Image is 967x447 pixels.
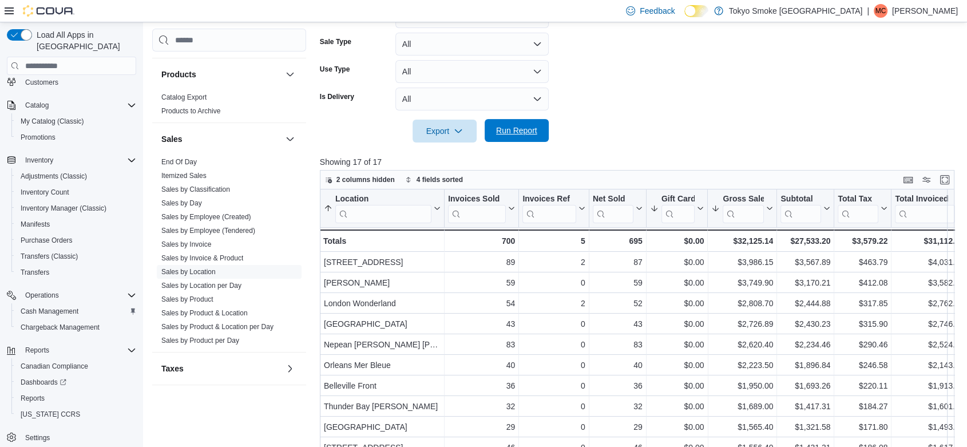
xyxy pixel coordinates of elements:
div: 0 [522,317,585,331]
button: Operations [21,288,64,302]
a: Inventory Count [16,185,74,199]
div: Orleans Mer Bleue [324,358,441,372]
a: Settings [21,431,54,445]
a: Customers [21,76,63,89]
div: 43 [593,317,643,331]
div: $4,031.68 [895,255,964,269]
button: Reports [11,390,141,406]
span: Purchase Orders [21,236,73,245]
div: $0.00 [650,379,704,393]
span: 4 fields sorted [417,175,463,184]
button: Inventory [2,152,141,168]
span: Inventory Count [16,185,136,199]
div: 43 [448,317,515,331]
span: Cash Management [21,307,78,316]
span: Inventory Count [21,188,69,197]
div: $2,223.50 [711,358,773,372]
button: Sales [283,132,297,146]
label: Use Type [320,65,350,74]
span: End Of Day [161,157,197,167]
span: Sales by Product & Location per Day [161,322,274,331]
div: 0 [522,338,585,351]
div: $315.90 [838,317,887,331]
div: 695 [593,234,643,248]
p: Tokyo Smoke [GEOGRAPHIC_DATA] [729,4,863,18]
a: Products to Archive [161,107,220,115]
p: | [867,4,869,18]
span: My Catalog (Classic) [16,114,136,128]
span: Inventory [21,153,136,167]
button: Keyboard shortcuts [901,173,915,187]
div: 32 [448,399,515,413]
button: Taxes [161,363,281,374]
div: $463.79 [838,255,887,269]
button: Purchase Orders [11,232,141,248]
div: $0.00 [650,358,704,372]
button: Run Report [485,119,549,142]
div: $3,986.15 [711,255,773,269]
a: Itemized Sales [161,172,207,180]
div: 52 [593,296,643,310]
span: Products to Archive [161,106,220,116]
div: 36 [448,379,515,393]
a: Transfers [16,266,54,279]
span: Promotions [16,130,136,144]
div: Invoices Ref [522,194,576,223]
span: Canadian Compliance [21,362,88,371]
span: Dark Mode [684,17,685,18]
a: [US_STATE] CCRS [16,408,85,421]
a: Cash Management [16,304,83,318]
a: Sales by Product [161,295,213,303]
a: Catalog Export [161,93,207,101]
span: Transfers (Classic) [16,250,136,263]
span: Customers [25,78,58,87]
button: Operations [2,287,141,303]
div: $0.00 [650,234,704,248]
div: $1,493.38 [895,420,964,434]
button: Catalog [2,97,141,113]
div: 0 [522,379,585,393]
div: $2,726.89 [711,317,773,331]
div: Total Tax [838,194,878,205]
button: Net Sold [593,194,643,223]
span: Sales by Invoice & Product [161,254,243,263]
a: Sales by Product per Day [161,337,239,345]
button: All [395,88,549,110]
button: Inventory Manager (Classic) [11,200,141,216]
div: $2,746.13 [895,317,964,331]
a: Adjustments (Classic) [16,169,92,183]
span: Sales by Location per Day [161,281,241,290]
div: 59 [448,276,515,290]
a: Sales by Invoice [161,240,211,248]
div: [GEOGRAPHIC_DATA] [324,317,441,331]
div: $3,567.89 [780,255,830,269]
button: Location [324,194,441,223]
span: Itemized Sales [161,171,207,180]
button: Reports [21,343,54,357]
div: $3,170.21 [780,276,830,290]
div: 0 [522,358,585,372]
div: Invoices Sold [448,194,506,223]
span: Transfers [16,266,136,279]
span: Washington CCRS [16,408,136,421]
div: 36 [593,379,643,393]
div: Gross Sales [723,194,764,223]
button: Settings [2,429,141,446]
span: Chargeback Management [21,323,100,332]
a: Sales by Invoice & Product [161,254,243,262]
span: Reports [21,343,136,357]
div: Sales [152,155,306,352]
span: Settings [25,433,50,442]
span: MC [875,4,886,18]
div: [STREET_ADDRESS] [324,255,441,269]
span: Promotions [21,133,56,142]
div: $184.27 [838,399,887,413]
span: Customers [21,74,136,89]
div: Total Invoiced [895,194,954,205]
span: Load All Apps in [GEOGRAPHIC_DATA] [32,29,136,52]
div: [GEOGRAPHIC_DATA] [324,420,441,434]
input: Dark Mode [684,5,708,17]
button: Chargeback Management [11,319,141,335]
span: Canadian Compliance [16,359,136,373]
div: 700 [448,234,515,248]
